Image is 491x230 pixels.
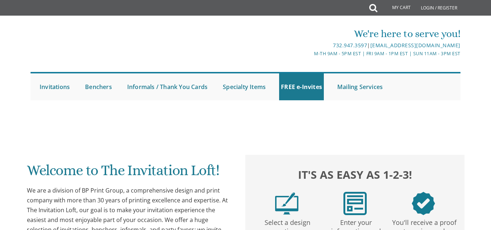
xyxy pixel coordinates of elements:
[343,192,367,215] img: step2.png
[333,42,367,49] a: 732.947.3597
[370,42,460,49] a: [EMAIL_ADDRESS][DOMAIN_NAME]
[377,1,416,15] a: My Cart
[174,50,460,57] div: M-Th 9am - 5pm EST | Fri 9am - 1pm EST | Sun 11am - 3pm EST
[125,73,209,100] a: Informals / Thank You Cards
[221,73,267,100] a: Specialty Items
[83,73,114,100] a: Benchers
[174,41,460,50] div: |
[174,27,460,41] div: We're here to serve you!
[275,192,298,215] img: step1.png
[38,73,72,100] a: Invitations
[335,73,385,100] a: Mailing Services
[412,192,435,215] img: step3.png
[279,73,324,100] a: FREE e-Invites
[27,162,232,184] h1: Welcome to The Invitation Loft!
[253,167,458,183] h2: It's as easy as 1-2-3!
